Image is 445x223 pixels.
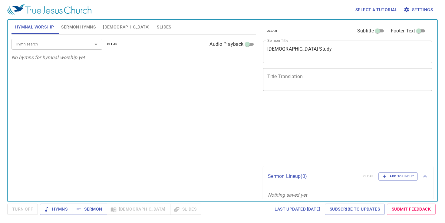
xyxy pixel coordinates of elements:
span: Last updated [DATE] [275,205,320,213]
span: Sermon [77,205,102,213]
button: Add to Lineup [378,172,418,180]
span: Subscribe to Updates [330,205,380,213]
span: Hymnal Worship [15,23,54,31]
span: Settings [405,6,433,14]
span: clear [107,42,118,47]
a: Subscribe to Updates [325,204,385,215]
p: Sermon Lineup ( 0 ) [268,173,358,180]
button: Hymns [40,204,72,215]
button: Open [92,40,100,48]
div: Sermon Lineup(0)clearAdd to Lineup [263,166,434,186]
i: Nothing saved yet [268,192,307,198]
span: Slides [157,23,171,31]
a: Submit Feedback [387,204,436,215]
span: Footer Text [391,27,415,35]
button: Settings [402,4,435,15]
button: Sermon [72,204,107,215]
span: Select a tutorial [355,6,397,14]
span: Sermon Hymns [61,23,96,31]
a: Last updated [DATE] [272,204,323,215]
button: clear [263,27,281,35]
img: True Jesus Church [7,4,91,15]
span: [DEMOGRAPHIC_DATA] [103,23,150,31]
span: Submit Feedback [392,205,431,213]
span: Hymns [45,205,68,213]
span: Audio Playback [209,41,243,48]
span: Subtitle [357,27,374,35]
span: clear [267,28,277,34]
button: Select a tutorial [353,4,400,15]
button: clear [104,41,121,48]
i: No hymns for hymnal worship yet [12,55,85,60]
iframe: from-child [261,97,399,164]
textarea: [DEMOGRAPHIC_DATA] Study [267,46,428,58]
span: Add to Lineup [382,174,414,179]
